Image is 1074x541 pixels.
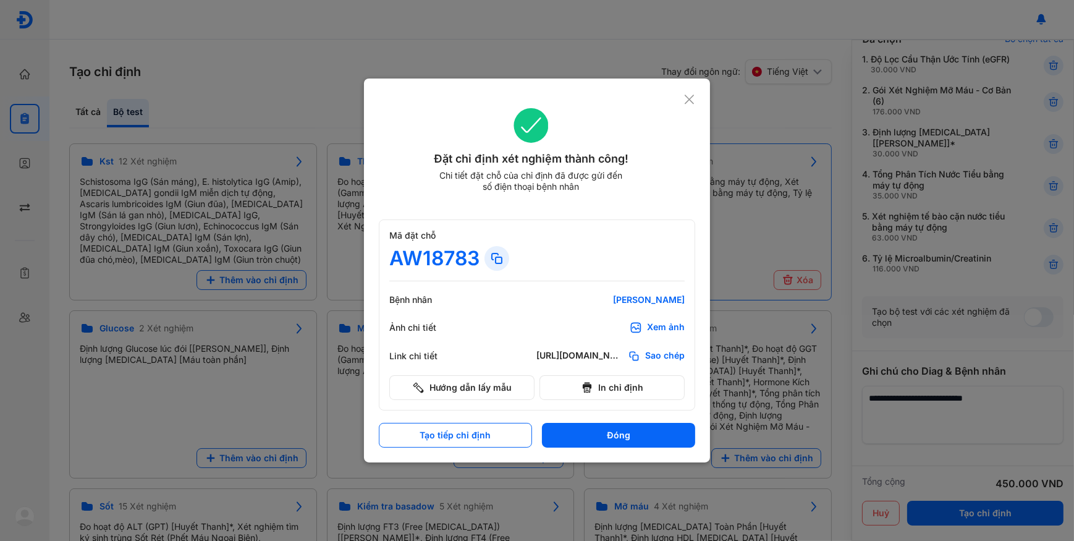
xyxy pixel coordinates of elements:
[542,423,695,448] button: Đóng
[389,246,480,271] div: AW18783
[379,150,683,168] div: Đặt chỉ định xét nghiệm thành công!
[389,294,463,305] div: Bệnh nhân
[539,375,685,400] button: In chỉ định
[647,322,685,334] div: Xem ảnh
[536,350,623,362] div: [URL][DOMAIN_NAME]
[434,170,628,192] div: Chi tiết đặt chỗ của chỉ định đã được gửi đến số điện thoại bệnh nhân
[645,350,685,362] span: Sao chép
[379,423,532,448] button: Tạo tiếp chỉ định
[536,294,685,305] div: [PERSON_NAME]
[389,322,463,333] div: Ảnh chi tiết
[389,351,463,362] div: Link chi tiết
[389,230,685,241] div: Mã đặt chỗ
[389,375,535,400] button: Hướng dẫn lấy mẫu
